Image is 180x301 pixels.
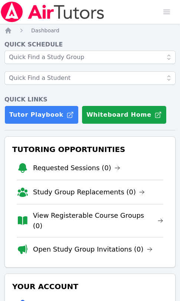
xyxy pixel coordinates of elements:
a: View Registerable Course Groups (0) [33,210,163,231]
button: Whiteboard Home [82,106,167,124]
a: Requested Sessions (0) [33,163,120,173]
a: Open Study Group Invitations (0) [33,244,153,255]
a: Dashboard [31,27,59,34]
a: Study Group Replacements (0) [33,187,145,197]
h4: Quick Schedule [4,40,176,49]
h3: Your Account [11,280,169,293]
h3: Tutoring Opportunities [11,143,169,156]
input: Quick Find a Student [4,71,176,85]
input: Quick Find a Study Group [4,51,176,64]
nav: Breadcrumb [4,27,176,34]
h4: Quick Links [4,95,176,104]
span: Dashboard [31,27,59,33]
a: Tutor Playbook [4,106,79,124]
